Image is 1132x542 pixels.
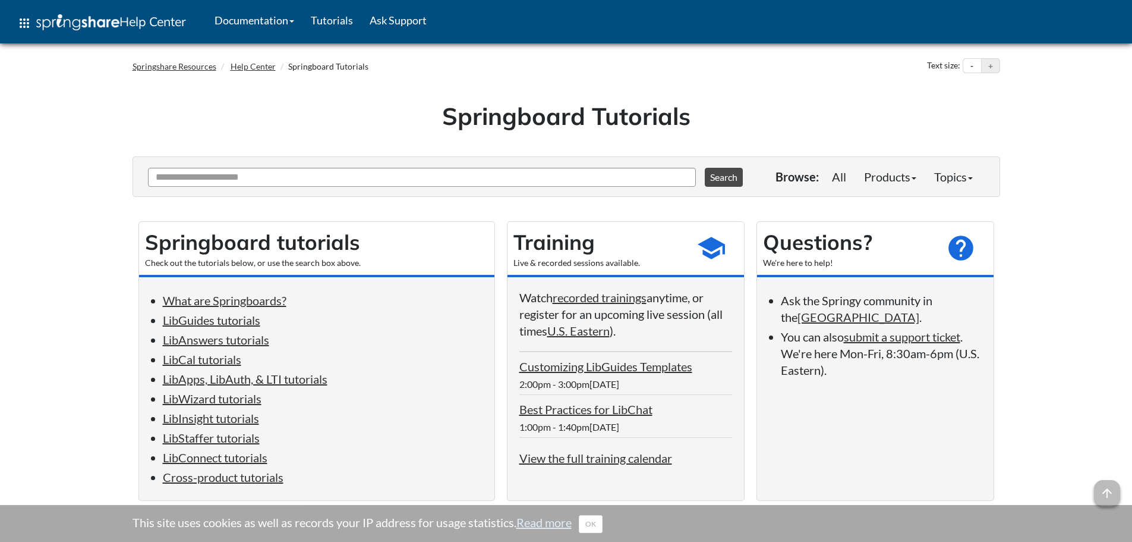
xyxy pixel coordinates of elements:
[696,233,726,263] span: school
[17,16,31,30] span: apps
[163,293,286,308] a: What are Springboards?
[163,431,260,445] a: LibStaffer tutorials
[781,328,982,378] li: You can also . We're here Mon-Fri, 8:30am-6pm (U.S. Eastern).
[361,5,435,35] a: Ask Support
[982,59,999,73] button: Increase text size
[705,168,743,187] button: Search
[302,5,361,35] a: Tutorials
[844,330,960,344] a: submit a support ticket
[163,450,267,465] a: LibConnect tutorials
[823,165,855,189] a: All
[553,290,647,305] a: recorded trainings
[145,228,488,257] h2: Springboard tutorials
[231,61,276,71] a: Help Center
[163,352,241,366] a: LibCal tutorials
[763,257,934,269] div: We're here to help!
[163,391,261,406] a: LibWizard tutorials
[797,310,919,324] a: [GEOGRAPHIC_DATA]
[163,313,260,327] a: LibGuides tutorials
[519,451,672,465] a: View the full training calendar
[963,59,981,73] button: Decrease text size
[163,372,327,386] a: LibApps, LibAuth, & LTI tutorials
[119,14,186,29] span: Help Center
[145,257,488,269] div: Check out the tutorials below, or use the search box above.
[519,402,652,416] a: Best Practices for LibChat
[163,333,269,347] a: LibAnswers tutorials
[163,470,283,484] a: Cross-product tutorials
[206,5,302,35] a: Documentation
[763,228,934,257] h2: Questions?
[925,165,982,189] a: Topics
[513,257,685,269] div: Live & recorded sessions available.
[775,168,819,185] p: Browse:
[9,5,194,41] a: apps Help Center
[547,324,610,338] a: U.S. Eastern
[133,61,216,71] a: Springshare Resources
[121,514,1012,533] div: This site uses cookies as well as records your IP address for usage statistics.
[278,61,368,73] li: Springboard Tutorials
[519,378,619,390] span: 2:00pm - 3:00pm[DATE]
[1094,481,1120,496] a: arrow_upward
[163,411,259,425] a: LibInsight tutorials
[781,292,982,325] li: Ask the Springy community in the .
[946,233,976,263] span: help
[141,99,991,133] h1: Springboard Tutorials
[519,289,732,339] p: Watch anytime, or register for an upcoming live session (all times ).
[855,165,925,189] a: Products
[36,14,119,30] img: Springshare
[513,228,685,257] h2: Training
[1094,480,1120,506] span: arrow_upward
[519,421,619,433] span: 1:00pm - 1:40pm[DATE]
[519,359,692,374] a: Customizing LibGuides Templates
[925,58,963,74] div: Text size:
